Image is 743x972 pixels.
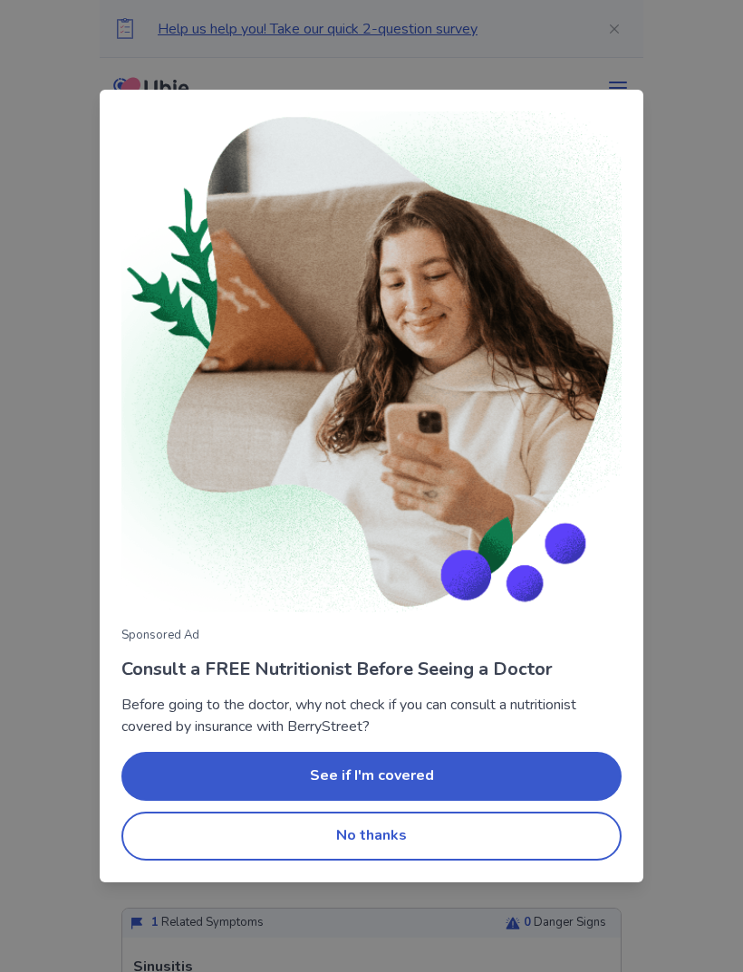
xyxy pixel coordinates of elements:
[121,694,622,737] p: Before going to the doctor, why not check if you can consult a nutritionist covered by insurance ...
[121,812,622,861] button: No thanks
[121,627,622,645] p: Sponsored Ad
[121,752,622,801] button: See if I'm covered
[121,111,622,612] img: Woman consulting with nutritionist on phone
[121,656,622,683] p: Consult a FREE Nutritionist Before Seeing a Doctor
